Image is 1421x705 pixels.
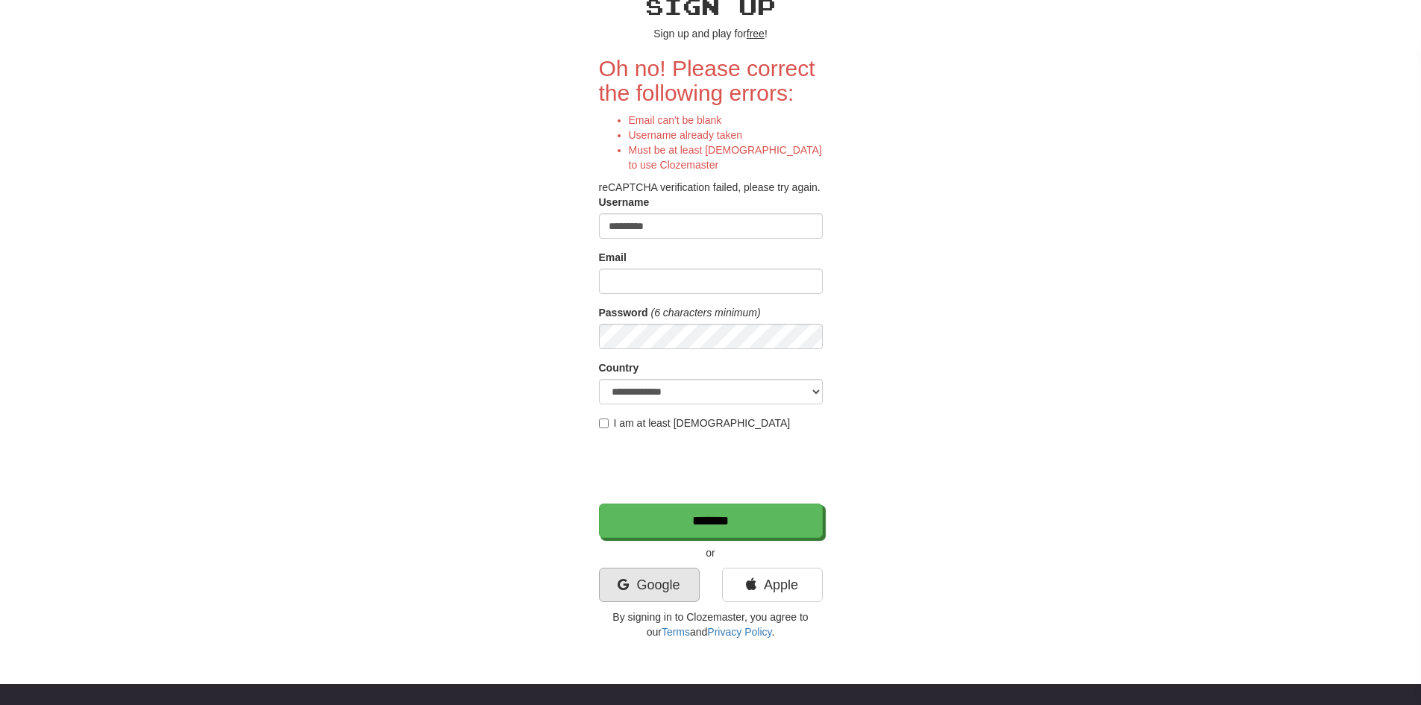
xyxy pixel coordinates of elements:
li: Email can't be blank [629,113,823,128]
label: Country [599,360,639,375]
label: I am at least [DEMOGRAPHIC_DATA] [599,416,791,430]
p: or [599,545,823,560]
a: Apple [722,568,823,602]
a: Privacy Policy [707,626,771,638]
p: By signing in to Clozemaster, you agree to our and . [599,610,823,639]
h2: Oh no! Please correct the following errors: [599,56,823,105]
li: Username already taken [629,128,823,142]
iframe: reCAPTCHA [599,438,826,496]
em: (6 characters minimum) [651,307,761,319]
label: Password [599,305,648,320]
u: free [747,28,765,40]
a: Google [599,568,700,602]
label: Username [599,195,650,210]
p: Sign up and play for ! [599,26,823,41]
a: Terms [662,626,690,638]
label: Email [599,250,627,265]
form: reCAPTCHA verification failed, please try again. [599,56,823,538]
li: Must be at least [DEMOGRAPHIC_DATA] to use Clozemaster [629,142,823,172]
input: I am at least [DEMOGRAPHIC_DATA] [599,419,609,428]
